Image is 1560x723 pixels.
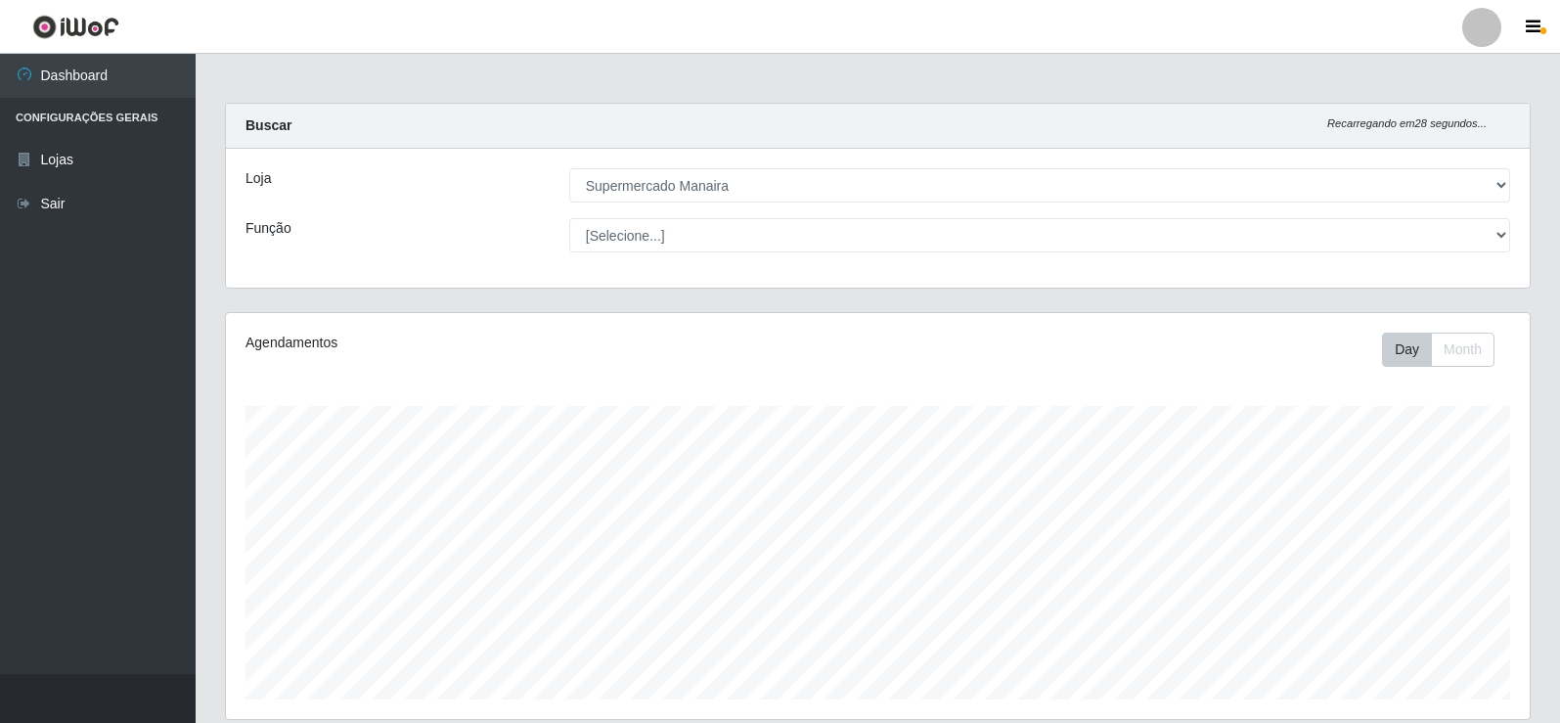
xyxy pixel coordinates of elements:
[245,117,291,133] strong: Buscar
[245,333,755,353] div: Agendamentos
[245,218,291,239] label: Função
[245,168,271,189] label: Loja
[1382,333,1494,367] div: First group
[32,15,119,39] img: CoreUI Logo
[1327,117,1487,129] i: Recarregando em 28 segundos...
[1382,333,1432,367] button: Day
[1382,333,1510,367] div: Toolbar with button groups
[1431,333,1494,367] button: Month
